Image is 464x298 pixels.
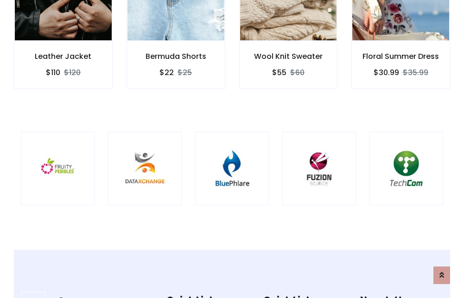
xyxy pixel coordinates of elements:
[159,68,174,77] h6: $22
[240,52,337,61] h6: Wool Knit Sweater
[352,52,450,61] h6: Floral Summer Dress
[46,68,60,77] h6: $110
[272,68,286,77] h6: $55
[290,67,305,78] del: $60
[127,52,225,61] h6: Bermuda Shorts
[178,67,192,78] del: $25
[374,68,399,77] h6: $30.99
[403,67,428,78] del: $35.99
[14,52,112,61] h6: Leather Jacket
[64,67,81,78] del: $120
